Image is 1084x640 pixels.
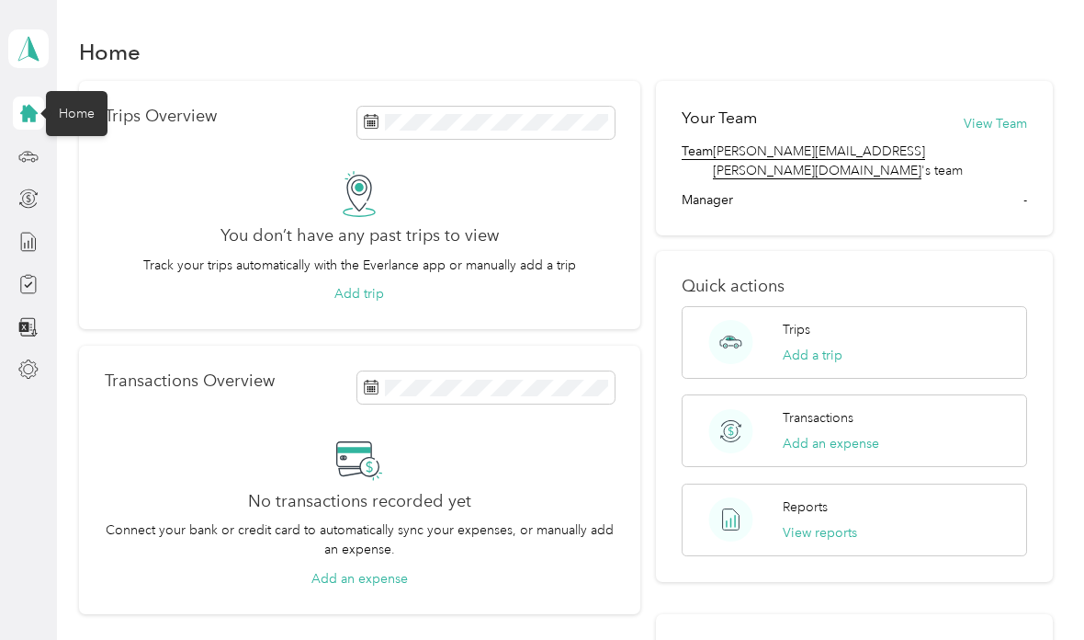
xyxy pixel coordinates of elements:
p: Connect your bank or credit card to automatically sync your expenses, or manually add an expense. [105,520,615,559]
h1: Home [79,42,141,62]
h2: Your Team [682,107,757,130]
button: Add an expense [783,434,879,453]
p: Trips [783,320,810,339]
p: Trips Overview [105,107,217,126]
p: Reports [783,497,828,517]
iframe: Everlance-gr Chat Button Frame [981,537,1084,640]
div: Home [46,91,107,136]
p: Transactions [783,408,853,428]
button: Add a trip [783,346,842,365]
h2: You don’t have any past trips to view [220,226,499,246]
button: View Team [964,114,1027,133]
span: - [1023,190,1027,210]
button: Add trip [334,284,384,303]
h2: No transactions recorded yet [248,492,471,511]
span: 's team [713,142,1026,180]
span: Manager [682,190,733,210]
p: Quick actions [682,277,1026,296]
p: Track your trips automatically with the Everlance app or manually add a trip [143,256,576,275]
button: Add an expense [311,569,408,589]
p: Transactions Overview [105,371,275,391]
button: View reports [783,523,857,543]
